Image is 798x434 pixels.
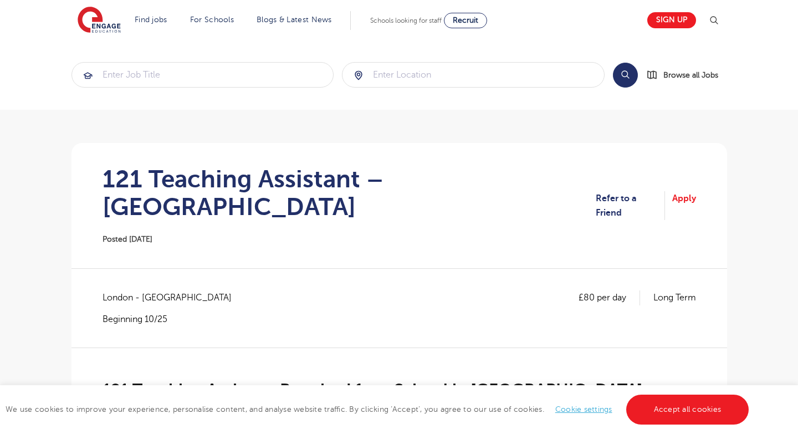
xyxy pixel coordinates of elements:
[135,16,167,24] a: Find jobs
[647,12,696,28] a: Sign up
[555,405,612,413] a: Cookie settings
[103,235,152,243] span: Posted [DATE]
[453,16,478,24] span: Recruit
[626,395,749,425] a: Accept all cookies
[672,191,696,221] a: Apply
[103,381,696,400] h2: 121 Teaching Assistant Required for a School in [GEOGRAPHIC_DATA]
[613,63,638,88] button: Search
[257,16,332,24] a: Blogs & Latest News
[72,63,334,87] input: Submit
[370,17,442,24] span: Schools looking for staff
[596,191,665,221] a: Refer to a Friend
[103,165,596,221] h1: 121 Teaching Assistant – [GEOGRAPHIC_DATA]
[342,62,605,88] div: Submit
[653,290,696,305] p: Long Term
[342,63,604,87] input: Submit
[647,69,727,81] a: Browse all Jobs
[444,13,487,28] a: Recruit
[663,69,718,81] span: Browse all Jobs
[6,405,751,413] span: We use cookies to improve your experience, personalise content, and analyse website traffic. By c...
[71,62,334,88] div: Submit
[78,7,121,34] img: Engage Education
[190,16,234,24] a: For Schools
[103,313,243,325] p: Beginning 10/25
[579,290,640,305] p: £80 per day
[103,290,243,305] span: London - [GEOGRAPHIC_DATA]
